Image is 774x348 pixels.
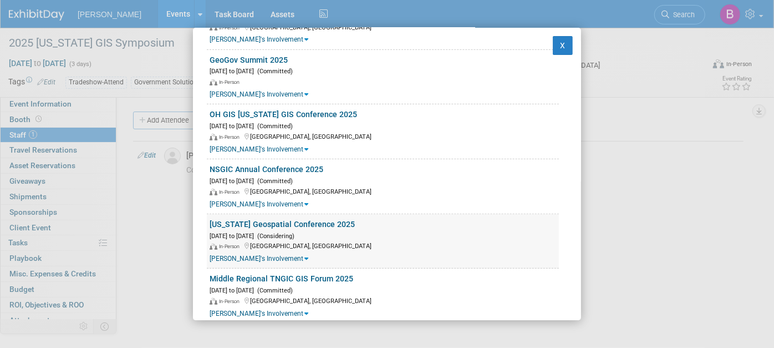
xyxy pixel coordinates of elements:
[210,79,217,86] img: In-Person Event
[219,134,243,140] span: In-Person
[210,24,217,31] img: In-Person Event
[254,287,293,294] span: (Committed)
[210,120,559,131] div: [DATE] to [DATE]
[210,255,308,263] a: [PERSON_NAME]'s Involvement
[254,233,294,240] span: (Considering)
[210,131,559,142] div: [GEOGRAPHIC_DATA], [GEOGRAPHIC_DATA]
[210,65,559,76] div: [DATE] to [DATE]
[210,220,355,229] a: [US_STATE] Geospatial Conference 2025
[210,175,559,186] div: [DATE] to [DATE]
[210,200,308,208] a: [PERSON_NAME]'s Involvement
[210,36,308,43] a: [PERSON_NAME]'s Involvement
[210,310,308,317] a: [PERSON_NAME]'s Involvement
[254,178,293,185] span: (Committed)
[210,274,353,283] a: Middle Regional TNGIC GIS Forum 2025
[210,295,559,306] div: [GEOGRAPHIC_DATA], [GEOGRAPHIC_DATA]
[210,244,217,250] img: In-Person Event
[254,123,293,130] span: (Committed)
[210,230,559,241] div: [DATE] to [DATE]
[254,68,293,75] span: (Committed)
[210,240,559,251] div: [GEOGRAPHIC_DATA], [GEOGRAPHIC_DATA]
[210,145,308,153] a: [PERSON_NAME]'s Involvement
[219,299,243,304] span: In-Person
[219,189,243,195] span: In-Person
[219,25,243,31] span: In-Person
[210,134,217,140] img: In-Person Event
[210,189,217,195] img: In-Person Event
[210,285,559,295] div: [DATE] to [DATE]
[210,110,357,119] a: OH GIS [US_STATE] GIS Conference 2025
[553,36,573,55] button: X
[219,244,243,249] span: In-Person
[210,186,559,196] div: [GEOGRAPHIC_DATA], [GEOGRAPHIC_DATA]
[210,56,288,64] a: GeoGov Summit 2025
[210,165,323,174] a: NSGIC Annual Conference 2025
[210,90,308,98] a: [PERSON_NAME]'s Involvement
[219,79,243,85] span: In-Person
[210,298,217,305] img: In-Person Event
